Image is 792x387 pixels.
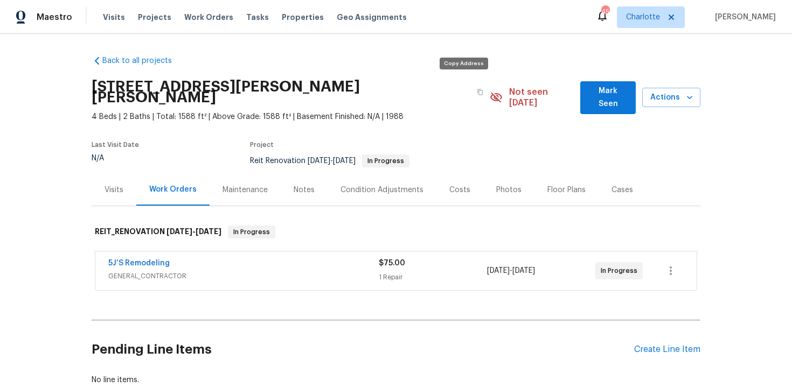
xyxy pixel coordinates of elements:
[196,228,221,235] span: [DATE]
[589,85,627,111] span: Mark Seen
[363,158,408,164] span: In Progress
[37,12,72,23] span: Maestro
[108,271,379,282] span: GENERAL_CONTRACTOR
[449,185,470,195] div: Costs
[92,375,700,385] div: No line items.
[308,157,330,165] span: [DATE]
[105,185,123,195] div: Visits
[512,267,535,275] span: [DATE]
[308,157,356,165] span: -
[333,157,356,165] span: [DATE]
[379,259,405,267] span: $75.00
[92,55,195,66] a: Back to all projects
[642,88,700,108] button: Actions
[92,325,634,375] h2: Pending Line Items
[166,228,221,235] span: -
[92,111,490,122] span: 4 Beds | 2 Baths | Total: 1588 ft² | Above Grade: 1588 ft² | Basement Finished: N/A | 1988
[250,142,274,148] span: Project
[103,12,125,23] span: Visits
[92,142,139,148] span: Last Visit Date
[294,185,315,195] div: Notes
[149,184,197,195] div: Work Orders
[626,12,660,23] span: Charlotte
[547,185,586,195] div: Floor Plans
[92,81,470,103] h2: [STREET_ADDRESS][PERSON_NAME][PERSON_NAME]
[95,226,221,238] h6: REIT_RENOVATION
[651,91,692,104] span: Actions
[229,227,274,237] span: In Progress
[223,185,268,195] div: Maintenance
[487,267,510,275] span: [DATE]
[337,12,407,23] span: Geo Assignments
[341,185,423,195] div: Condition Adjustments
[379,272,487,283] div: 1 Repair
[92,154,139,162] div: N/A
[601,265,642,276] span: In Progress
[92,215,700,249] div: REIT_RENOVATION [DATE]-[DATE]In Progress
[580,81,636,114] button: Mark Seen
[634,344,700,355] div: Create Line Item
[509,87,574,108] span: Not seen [DATE]
[166,228,192,235] span: [DATE]
[612,185,633,195] div: Cases
[246,13,269,21] span: Tasks
[250,157,409,165] span: Reit Renovation
[601,6,609,17] div: 45
[711,12,776,23] span: [PERSON_NAME]
[487,265,535,276] span: -
[138,12,171,23] span: Projects
[184,12,233,23] span: Work Orders
[282,12,324,23] span: Properties
[108,259,170,267] a: 5J’S Remodeling
[496,185,522,195] div: Photos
